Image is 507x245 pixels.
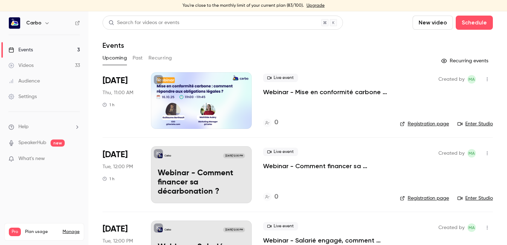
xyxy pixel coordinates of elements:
a: Enter Studio [458,195,493,202]
a: Registration page [400,120,449,127]
h6: Carbo [26,19,41,27]
span: Live event [263,222,298,230]
span: Tue, 12:00 PM [103,163,133,170]
img: Carbo [9,17,20,29]
div: Videos [8,62,34,69]
span: Live event [263,74,298,82]
button: Recurring [148,52,172,64]
a: SpeakerHub [18,139,46,147]
span: new [51,139,65,147]
span: Plan usage [25,229,58,235]
span: [DATE] [103,149,128,160]
span: MA [468,149,475,158]
div: Nov 4 Tue, 12:00 PM (Europe/Paris) [103,146,140,203]
h4: 0 [274,192,278,202]
span: Help [18,123,29,131]
p: Carbo [164,228,171,232]
span: What's new [18,155,45,163]
div: Search for videos or events [109,19,179,27]
h1: Events [103,41,124,50]
div: 1 h [103,102,115,108]
li: help-dropdown-opener [8,123,80,131]
span: Live event [263,148,298,156]
span: Mathilde Aubry [467,75,476,84]
a: Upgrade [307,3,325,8]
a: 0 [263,118,278,127]
a: Enter Studio [458,120,493,127]
a: Webinar - Comment financer sa décarbonation ?Carbo[DATE] 12:00 PMWebinar - Comment financer sa dé... [151,146,252,203]
span: Mathilde Aubry [467,223,476,232]
p: Carbo [164,154,171,158]
span: Pro [9,228,21,236]
button: Past [133,52,143,64]
span: [DATE] [103,75,128,86]
div: 1 h [103,176,115,182]
button: Upcoming [103,52,127,64]
a: Webinar - Comment financer sa décarbonation ? [263,162,389,170]
span: Mathilde Aubry [467,149,476,158]
span: MA [468,223,475,232]
a: Webinar - Mise en conformité carbone : comment répondre aux obligations légales en 2025 ? [263,88,389,96]
a: Manage [63,229,80,235]
p: Webinar - Comment financer sa décarbonation ? [158,169,245,196]
span: MA [468,75,475,84]
div: Audience [8,78,40,85]
span: Tue, 12:00 PM [103,238,133,245]
div: Oct 16 Thu, 11:00 AM (Europe/Paris) [103,72,140,129]
h4: 0 [274,118,278,127]
span: [DATE] 12:00 PM [223,227,245,232]
span: Created by [438,223,465,232]
span: [DATE] [103,223,128,235]
button: Recurring events [438,55,493,67]
span: Created by [438,75,465,84]
span: [DATE] 12:00 PM [223,153,245,158]
div: Settings [8,93,37,100]
a: Webinar - Salarié engagé, comment lancer votre démarche RSE ? [263,236,389,245]
iframe: Noticeable Trigger [71,156,80,162]
button: Schedule [456,16,493,30]
a: 0 [263,192,278,202]
span: Thu, 11:00 AM [103,89,133,96]
div: Events [8,46,33,53]
button: New video [413,16,453,30]
a: Registration page [400,195,449,202]
span: Created by [438,149,465,158]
